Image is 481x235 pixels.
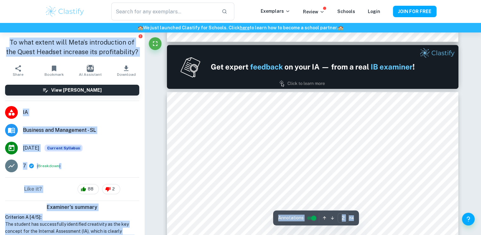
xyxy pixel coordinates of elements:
[138,25,143,30] span: 🏫
[102,184,120,194] div: 2
[87,65,94,72] img: AI Assistant
[45,145,83,152] span: Current Syllabus
[51,87,102,94] h6: View [PERSON_NAME]
[149,37,161,50] button: Fullscreen
[278,215,304,221] span: Annotations
[38,163,59,169] button: Breakdown
[368,9,380,14] a: Login
[109,186,118,192] span: 2
[37,163,60,169] span: ( )
[23,144,39,152] span: [DATE]
[167,45,458,89] img: Ad
[3,203,142,211] h6: Examiner's summary
[5,214,139,221] h6: Criterion A [ 4 / 5 ]:
[5,38,139,57] h1: To what extent will Meta’s introduction of the Quest Headset increase its profitability?
[13,72,24,77] span: Share
[240,25,250,30] a: here
[23,109,139,116] span: IA
[23,126,139,134] span: Business and Management - SL
[84,186,97,192] span: 88
[23,162,26,170] p: 7
[5,85,139,96] button: View [PERSON_NAME]
[78,184,99,194] div: 88
[36,62,72,80] button: Bookmark
[72,62,108,80] button: AI Assistant
[108,62,144,80] button: Download
[111,3,216,20] input: Search for any exemplars...
[79,72,102,77] span: AI Assistant
[462,213,475,225] button: Help and Feedback
[45,145,83,152] div: This exemplar is based on the current syllabus. Feel free to refer to it for inspiration/ideas wh...
[349,215,354,221] span: / 14
[1,24,480,31] h6: We just launched Clastify for Schools. Click to learn how to become a school partner.
[24,185,42,193] h6: Like it?
[338,25,343,30] span: 🏫
[117,72,136,77] span: Download
[393,6,436,17] button: JOIN FOR FREE
[45,72,64,77] span: Bookmark
[261,8,290,15] p: Exemplars
[337,9,355,14] a: Schools
[45,5,85,18] img: Clastify logo
[138,34,143,39] button: Report issue
[303,8,325,15] p: Review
